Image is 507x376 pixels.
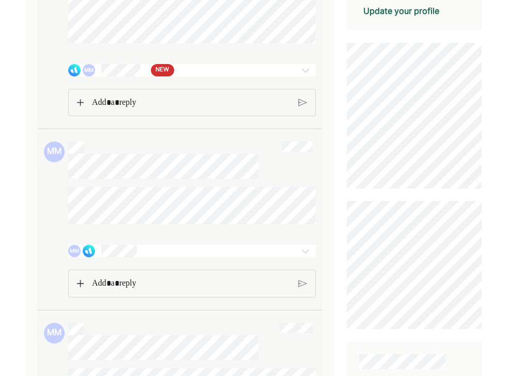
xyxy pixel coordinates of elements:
[68,245,81,257] div: MM
[86,270,295,297] div: Rich Text Editor. Editing area: main
[44,323,65,343] div: MM
[44,142,65,162] div: MM
[156,65,169,75] span: NEW
[86,89,295,116] div: Rich Text Editor. Editing area: main
[363,5,439,17] div: Update your profile
[83,64,95,76] div: MM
